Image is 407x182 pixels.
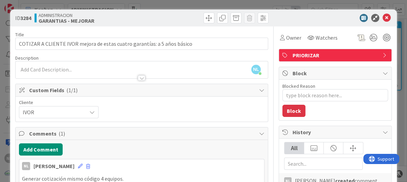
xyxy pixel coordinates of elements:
span: History [293,128,379,136]
span: IVOR [23,107,83,117]
label: Title [15,32,24,38]
span: Support [14,1,31,9]
span: NL [251,65,261,74]
span: Watchers [316,34,338,42]
span: Owner [286,34,301,42]
input: type card name here... [15,38,268,50]
label: Blocked Reason [282,83,315,89]
span: Comments [29,129,256,138]
span: Description [15,55,39,61]
div: NL [22,162,30,170]
b: GARANTIAS - MEJORAR [39,18,94,23]
div: [PERSON_NAME] [34,162,74,170]
span: Custom Fields [29,86,256,94]
span: ( 1/1 ) [66,87,78,94]
div: Cliente [19,100,99,105]
button: Add Comment [19,143,63,156]
b: 3284 [20,15,31,21]
span: ( 1 ) [59,130,65,137]
div: All [284,142,304,154]
span: ID [15,14,31,22]
span: Block [293,69,379,77]
button: Block [282,105,305,117]
span: PRIORIZAR [293,51,379,59]
input: Search... [284,158,363,170]
span: ADMINISTRACION [39,13,94,18]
